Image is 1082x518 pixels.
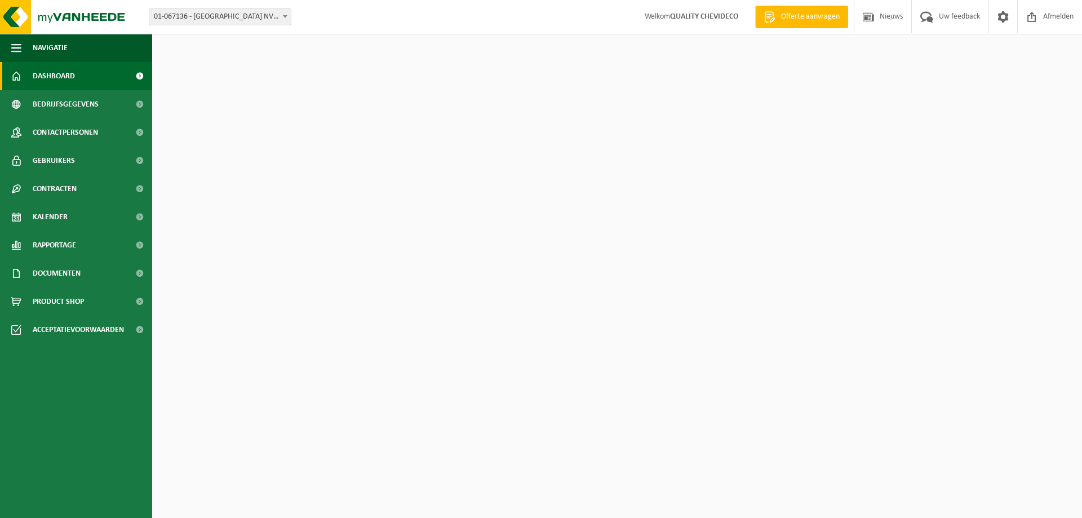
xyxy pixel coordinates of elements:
span: Navigatie [33,34,68,62]
span: Acceptatievoorwaarden [33,316,124,344]
span: Offerte aanvragen [778,11,842,23]
span: 01-067136 - CHEVIDECO NV - REKKEM [149,8,291,25]
span: Kalender [33,203,68,231]
a: Offerte aanvragen [755,6,848,28]
span: Dashboard [33,62,75,90]
span: 01-067136 - CHEVIDECO NV - REKKEM [149,9,291,25]
span: Contracten [33,175,77,203]
span: Documenten [33,259,81,287]
span: Rapportage [33,231,76,259]
strong: QUALITY CHEVIDECO [670,12,738,21]
span: Product Shop [33,287,84,316]
span: Bedrijfsgegevens [33,90,99,118]
span: Gebruikers [33,147,75,175]
span: Contactpersonen [33,118,98,147]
